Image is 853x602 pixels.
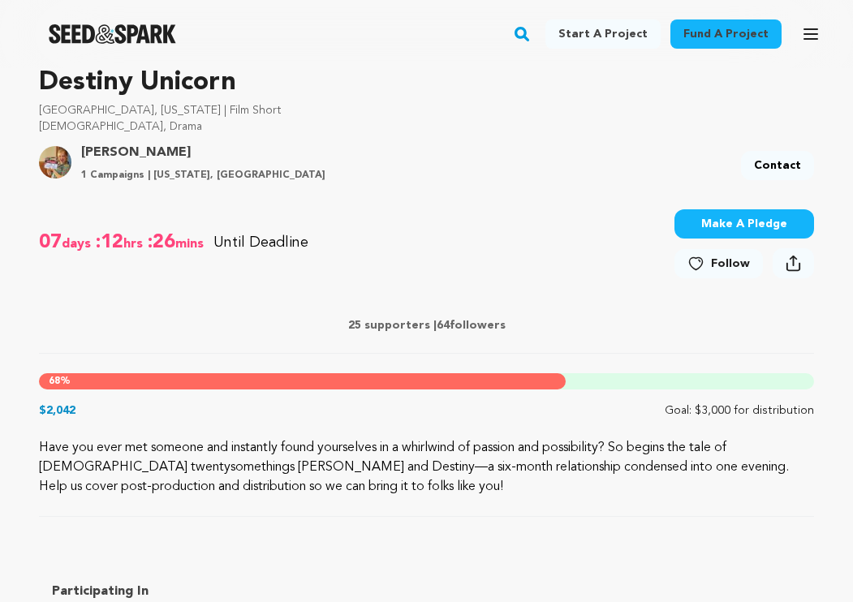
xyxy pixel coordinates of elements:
span: 68 [49,376,60,386]
button: Make A Pledge [674,209,814,239]
a: Follow [674,249,763,278]
span: Follow [711,256,750,272]
p: [DEMOGRAPHIC_DATA], Drama [39,118,814,135]
span: hrs [123,230,146,256]
a: Goto Emma Husk profile [81,143,325,162]
p: Goal: $3,000 for distribution [665,402,814,419]
p: 25 supporters | followers [39,317,814,333]
h2: Participating In [52,582,801,601]
p: Until Deadline [213,231,308,254]
a: Start a project [545,19,661,49]
span: :26 [146,230,175,256]
span: 07 [39,230,62,256]
p: Destiny Unicorn [39,63,814,102]
p: 1 Campaigns | [US_STATE], [GEOGRAPHIC_DATA] [81,169,325,182]
span: days [62,230,94,256]
p: [GEOGRAPHIC_DATA], [US_STATE] | Film Short [39,102,814,118]
p: $2,042 [39,402,75,419]
a: Seed&Spark Homepage [49,24,176,44]
img: Seed&Spark Logo Dark Mode [49,24,176,44]
span: :12 [94,230,123,256]
a: Fund a project [670,19,782,49]
img: a80d391a89349e89.jpg [39,146,71,178]
span: mins [175,230,207,256]
div: % [39,373,566,389]
span: 64 [437,320,450,331]
a: Contact [741,151,814,180]
p: Have you ever met someone and instantly found yourselves in a whirlwind of passion and possibilit... [39,438,814,497]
